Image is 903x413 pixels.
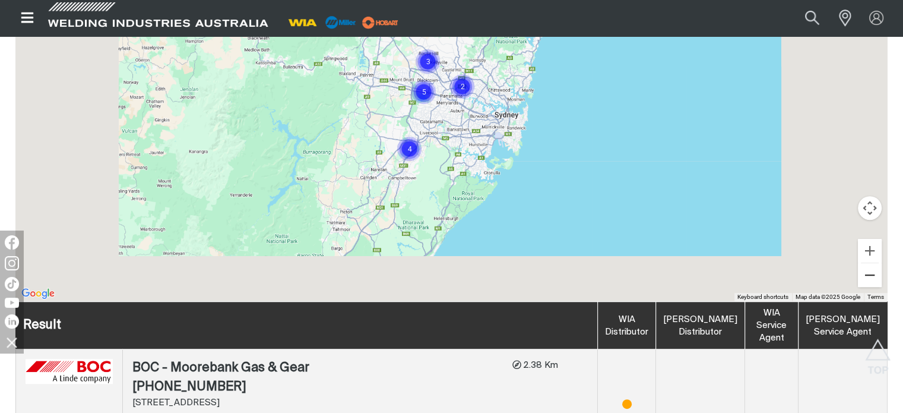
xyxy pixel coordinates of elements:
th: [PERSON_NAME] Service Agent [799,302,888,349]
div: [PHONE_NUMBER] [132,378,503,397]
a: Open this area in Google Maps (opens a new window) [18,286,58,301]
input: Product name or item number... [777,5,832,31]
img: hide socials [2,332,22,352]
img: miller [359,14,402,31]
button: Keyboard shortcuts [737,293,788,301]
button: Search products [792,5,832,31]
img: Instagram [5,256,19,270]
span: 2.38 Km [521,361,558,370]
div: BOC - Moorebank Gas & Gear [132,359,503,378]
img: LinkedIn [5,314,19,329]
div: [STREET_ADDRESS] [132,396,503,410]
img: BOC - Moorebank Gas & Gear [26,359,113,383]
img: TikTok [5,277,19,291]
a: miller [359,18,402,27]
div: Cluster of 2 markers [449,73,476,100]
button: Zoom in [858,239,882,263]
th: Result [16,302,598,349]
th: [PERSON_NAME] Distributor [656,302,745,349]
div: Cluster of 4 markers [396,135,423,162]
img: Google [18,286,58,301]
button: Scroll to top [864,339,891,365]
th: WIA Service Agent [745,302,799,349]
button: Zoom out [858,263,882,287]
div: Cluster of 3 markers [414,48,441,75]
a: Terms [867,294,884,300]
button: Map camera controls [858,196,882,220]
img: Facebook [5,235,19,250]
img: YouTube [5,298,19,308]
th: WIA Distributor [598,302,656,349]
div: Cluster of 5 markers [410,78,437,105]
span: Map data ©2025 Google [796,294,860,300]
